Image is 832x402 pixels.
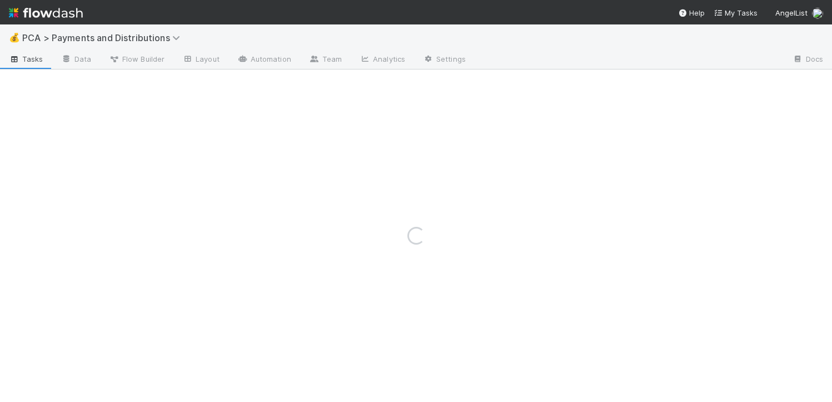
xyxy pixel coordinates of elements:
a: Team [300,51,351,69]
a: Automation [228,51,300,69]
div: Help [678,7,705,18]
span: Flow Builder [109,53,165,64]
span: Tasks [9,53,43,64]
a: Flow Builder [100,51,173,69]
span: AngelList [775,8,808,17]
a: My Tasks [714,7,758,18]
span: 💰 [9,33,20,42]
img: logo-inverted-e16ddd16eac7371096b0.svg [9,3,83,22]
a: Docs [784,51,832,69]
a: Layout [173,51,228,69]
span: PCA > Payments and Distributions [22,32,186,43]
img: avatar_e7d5656d-bda2-4d83-89d6-b6f9721f96bd.png [812,8,823,19]
a: Settings [414,51,475,69]
a: Data [52,51,100,69]
a: Analytics [351,51,414,69]
span: My Tasks [714,8,758,17]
